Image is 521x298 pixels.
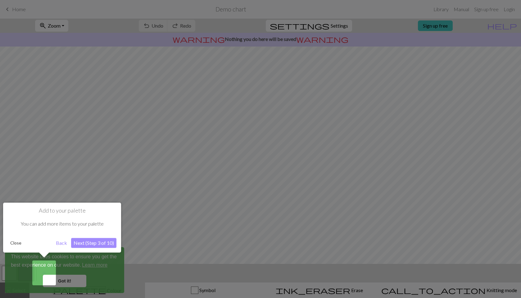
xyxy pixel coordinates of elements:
[8,207,116,214] h1: Add to your palette
[8,238,24,247] button: Close
[3,203,121,253] div: Add to your palette
[71,238,116,248] button: Next (Step 3 of 10)
[53,238,70,248] button: Back
[8,214,116,233] div: You can add more items to your palette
